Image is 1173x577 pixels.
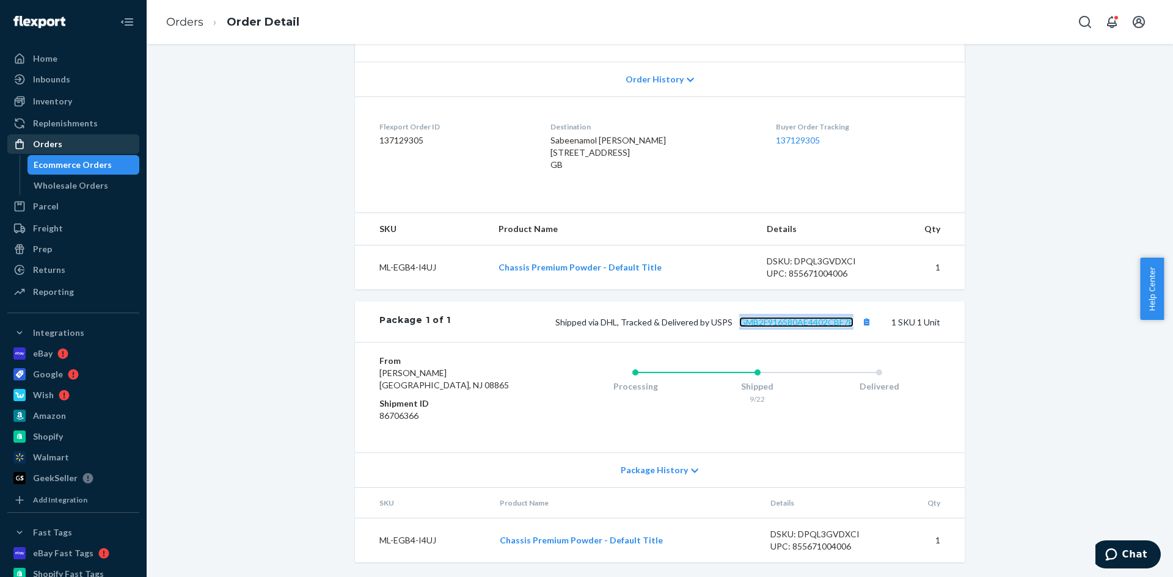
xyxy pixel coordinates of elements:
[7,365,139,384] a: Google
[7,219,139,238] a: Freight
[7,323,139,343] button: Integrations
[7,70,139,89] a: Inbounds
[227,15,299,29] a: Order Detail
[1100,10,1124,34] button: Open notifications
[621,464,688,476] span: Package History
[7,92,139,111] a: Inventory
[7,197,139,216] a: Parcel
[7,543,139,563] a: eBay Fast Tags
[33,495,87,505] div: Add Integration
[379,397,525,410] dt: Shipment ID
[7,344,139,363] a: eBay
[7,468,139,488] a: GeekSeller
[379,410,525,422] dd: 86706366
[1073,10,1097,34] button: Open Search Box
[379,368,509,390] span: [PERSON_NAME][GEOGRAPHIC_DATA], NJ 08865
[379,314,451,330] div: Package 1 of 1
[33,138,62,150] div: Orders
[770,540,885,553] div: UPC: 855671004006
[33,200,59,212] div: Parcel
[574,380,696,393] div: Processing
[33,117,98,129] div: Replenishments
[1095,540,1161,571] iframe: Opens a widget where you can chat to one of our agents
[33,286,74,298] div: Reporting
[895,518,965,563] td: 1
[33,264,65,276] div: Returns
[696,380,819,393] div: Shipped
[891,213,965,245] th: Qty
[500,535,663,545] a: Chassis Premium Powder - Default Title
[626,73,684,85] span: Order History
[33,389,54,401] div: Wish
[34,159,112,171] div: Ecommerce Orders
[33,526,72,539] div: Fast Tags
[33,410,66,422] div: Amazon
[489,213,757,245] th: Product Name
[776,122,940,132] dt: Buyer Order Tracking
[490,488,761,518] th: Product Name
[13,16,65,28] img: Flexport logo
[355,518,490,563] td: ML-EGB4-I4UJ
[767,255,882,267] div: DSKU: DPQL3GVDXCI
[379,122,531,132] dt: Flexport Order ID
[7,239,139,259] a: Prep
[7,427,139,446] a: Shopify
[761,488,895,518] th: Details
[115,10,139,34] button: Close Navigation
[7,523,139,542] button: Fast Tags
[7,49,139,68] a: Home
[767,267,882,280] div: UPC: 855671004006
[895,488,965,518] th: Qty
[33,222,63,234] div: Freight
[33,327,84,339] div: Integrations
[27,155,140,175] a: Ecommerce Orders
[7,385,139,405] a: Wish
[1140,258,1164,320] button: Help Center
[355,488,490,518] th: SKU
[818,380,940,393] div: Delivered
[7,260,139,280] a: Returns
[891,245,965,290] td: 1
[1127,10,1151,34] button: Open account menu
[7,448,139,467] a: Walmart
[770,528,885,540] div: DSKU: DPQL3GVDXCI
[34,180,108,192] div: Wholesale Orders
[33,53,57,65] div: Home
[7,134,139,154] a: Orders
[33,243,52,255] div: Prep
[7,114,139,133] a: Replenishments
[7,493,139,507] a: Add Integration
[33,472,78,484] div: GeekSeller
[156,4,309,40] ol: breadcrumbs
[33,73,70,85] div: Inbounds
[555,317,874,327] span: Shipped via DHL, Tracked & Delivered by USPS
[451,314,940,330] div: 1 SKU 1 Unit
[355,245,489,290] td: ML-EGB4-I4UJ
[696,394,819,404] div: 9/22
[166,15,203,29] a: Orders
[379,134,531,147] dd: 137129305
[7,406,139,426] a: Amazon
[33,95,72,107] div: Inventory
[33,451,69,463] div: Walmart
[7,282,139,302] a: Reporting
[739,317,853,327] a: GMB2F916580AE4402CBF7E
[379,355,525,367] dt: From
[27,176,140,195] a: Wholesale Orders
[757,213,891,245] th: Details
[33,547,93,559] div: eBay Fast Tags
[33,430,63,443] div: Shopify
[33,368,63,380] div: Google
[858,314,874,330] button: Copy tracking number
[355,213,489,245] th: SKU
[776,135,820,145] a: 137129305
[550,135,666,170] span: Sabeenamol [PERSON_NAME] [STREET_ADDRESS] GB
[33,347,53,360] div: eBay
[550,122,757,132] dt: Destination
[499,262,662,272] a: Chassis Premium Powder - Default Title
